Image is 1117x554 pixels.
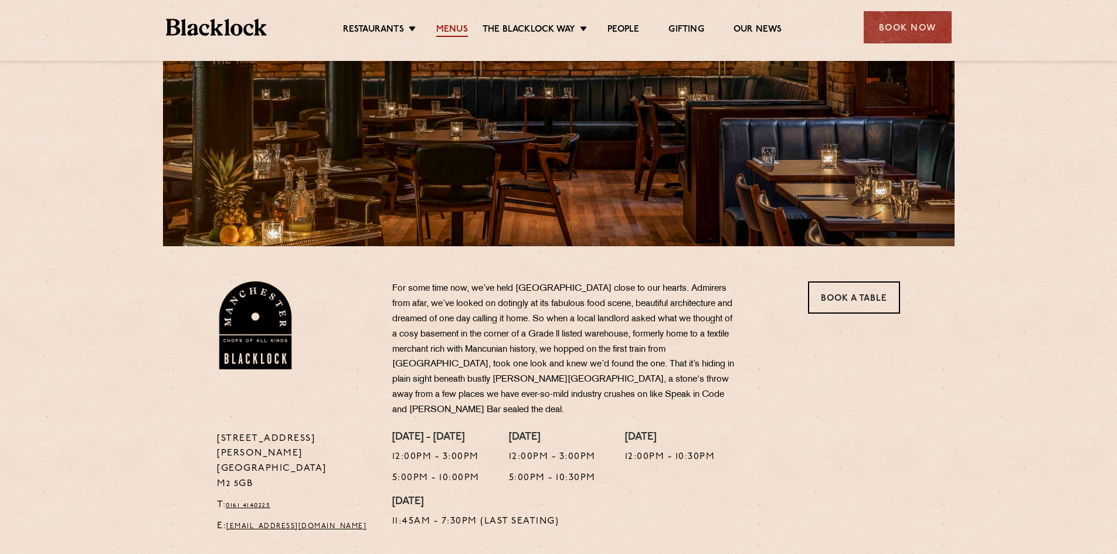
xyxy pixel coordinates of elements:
h4: [DATE] - [DATE] [392,431,480,444]
a: Restaurants [343,24,404,37]
p: 12:00pm - 10:30pm [625,450,715,465]
a: 0161 4140225 [226,502,270,509]
a: Book a Table [808,281,900,314]
h4: [DATE] [392,496,559,509]
p: 11:45am - 7:30pm (Last Seating) [392,514,559,529]
p: 5:00pm - 10:00pm [392,471,480,486]
p: [STREET_ADDRESS][PERSON_NAME] [GEOGRAPHIC_DATA] M2 5GB [217,431,375,492]
a: People [607,24,639,37]
p: T: [217,498,375,513]
p: E: [217,519,375,534]
p: 12:00pm - 3:00pm [392,450,480,465]
h4: [DATE] [509,431,596,444]
a: The Blacklock Way [483,24,575,37]
a: Menus [436,24,468,37]
a: [EMAIL_ADDRESS][DOMAIN_NAME] [226,523,366,530]
p: For some time now, we’ve held [GEOGRAPHIC_DATA] close to our hearts. Admirers from afar, we’ve lo... [392,281,738,418]
a: Gifting [668,24,704,37]
p: 12:00pm - 3:00pm [509,450,596,465]
div: Book Now [864,11,952,43]
a: Our News [734,24,782,37]
img: BL_Manchester_Logo-bleed.png [217,281,294,369]
p: 5:00pm - 10:30pm [509,471,596,486]
h4: [DATE] [625,431,715,444]
img: BL_Textured_Logo-footer-cropped.svg [166,19,267,36]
